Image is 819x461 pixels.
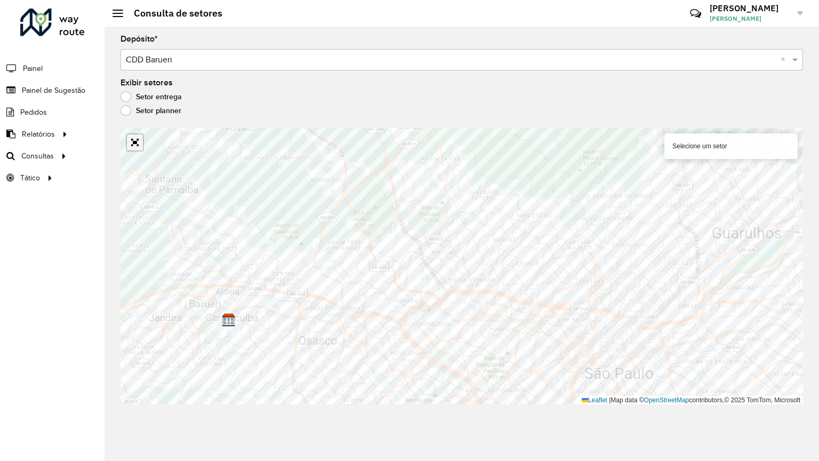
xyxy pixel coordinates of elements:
[579,396,803,405] div: Map data © contributors,© 2025 TomTom, Microsoft
[644,396,689,404] a: OpenStreetMap
[121,91,182,102] label: Setor entrega
[123,7,222,19] h2: Consulta de setores
[121,76,173,89] label: Exibir setores
[582,396,607,404] a: Leaflet
[684,2,707,25] a: Contato Rápido
[127,134,143,150] a: Abrir mapa em tela cheia
[21,150,54,162] span: Consultas
[22,85,85,96] span: Painel de Sugestão
[23,63,43,74] span: Painel
[121,33,158,45] label: Depósito
[710,3,790,13] h3: [PERSON_NAME]
[20,172,40,184] span: Tático
[20,107,47,118] span: Pedidos
[121,105,181,116] label: Setor planner
[710,14,790,23] span: [PERSON_NAME]
[609,396,611,404] span: |
[781,53,790,66] span: Clear all
[22,129,55,140] span: Relatórios
[664,133,798,159] div: Selecione um setor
